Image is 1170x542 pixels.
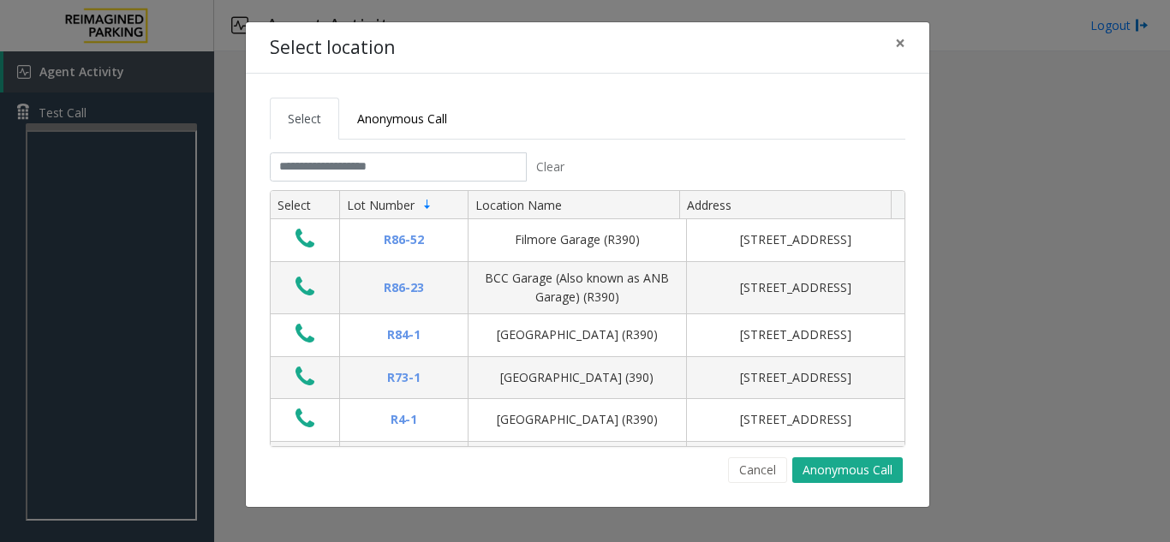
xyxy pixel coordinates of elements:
[350,230,457,249] div: R86-52
[728,457,787,483] button: Cancel
[271,191,904,446] div: Data table
[479,368,676,387] div: [GEOGRAPHIC_DATA] (390)
[895,31,905,55] span: ×
[270,34,395,62] h4: Select location
[792,457,903,483] button: Anonymous Call
[271,191,339,220] th: Select
[697,325,894,344] div: [STREET_ADDRESS]
[697,368,894,387] div: [STREET_ADDRESS]
[479,230,676,249] div: Filmore Garage (R390)
[479,325,676,344] div: [GEOGRAPHIC_DATA] (R390)
[475,197,562,213] span: Location Name
[697,230,894,249] div: [STREET_ADDRESS]
[697,278,894,297] div: [STREET_ADDRESS]
[479,410,676,429] div: [GEOGRAPHIC_DATA] (R390)
[527,152,575,182] button: Clear
[687,197,731,213] span: Address
[357,110,447,127] span: Anonymous Call
[350,278,457,297] div: R86-23
[350,410,457,429] div: R4-1
[479,269,676,307] div: BCC Garage (Also known as ANB Garage) (R390)
[288,110,321,127] span: Select
[883,22,917,64] button: Close
[270,98,905,140] ul: Tabs
[697,410,894,429] div: [STREET_ADDRESS]
[347,197,415,213] span: Lot Number
[350,325,457,344] div: R84-1
[350,368,457,387] div: R73-1
[421,198,434,211] span: Sortable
